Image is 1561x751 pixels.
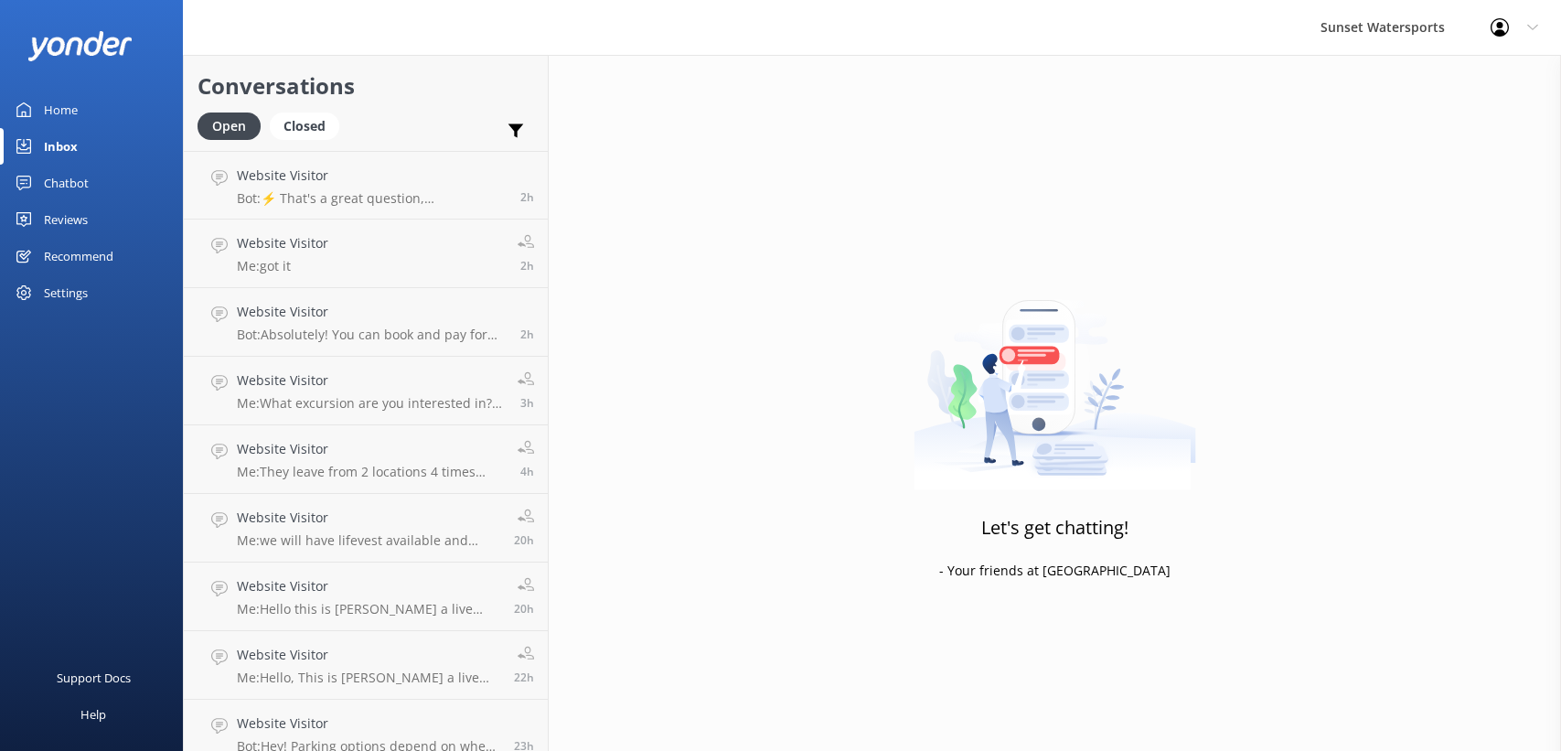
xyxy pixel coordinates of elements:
a: Website VisitorBot:⚡ That's a great question, unfortunately I do not know the answer. I'm going t... [184,151,548,220]
h4: Website Visitor [237,302,507,322]
a: Closed [270,115,348,135]
h4: Website Visitor [237,713,500,734]
a: Website VisitorMe:got it2h [184,220,548,288]
div: Open [198,113,261,140]
h4: Website Visitor [237,233,328,253]
p: Me: we will have lifevest available and professional crew on board [237,532,500,549]
a: Website VisitorMe:Hello this is [PERSON_NAME] a live agent from [GEOGRAPHIC_DATA], the Sunset Sip... [184,563,548,631]
a: Website VisitorMe:Hello, This is [PERSON_NAME] a live Sunset Watersports agent, have you booked y... [184,631,548,700]
div: Closed [270,113,339,140]
img: yonder-white-logo.png [27,31,133,61]
p: Bot: ⚡ That's a great question, unfortunately I do not know the answer. I'm going to reach out to... [237,190,507,207]
span: Sep 20 2025 10:13am (UTC -05:00) America/Cancun [520,258,534,274]
div: Recommend [44,238,113,274]
h4: Website Visitor [237,576,500,596]
div: Chatbot [44,165,89,201]
p: Me: They leave from 2 locations 4 times perr day. When are you coming to [GEOGRAPHIC_DATA]? [237,464,504,480]
p: Me: got it [237,258,328,274]
div: Inbox [44,128,78,165]
div: Home [44,91,78,128]
h4: Website Visitor [237,645,500,665]
p: Bot: Absolutely! You can book and pay for your sister-in-law and her friend to go on the cruise e... [237,327,507,343]
img: artwork of a man stealing a conversation from at giant smartphone [914,262,1196,490]
span: Sep 19 2025 01:30pm (UTC -05:00) America/Cancun [514,670,534,685]
div: Support Docs [57,660,131,696]
div: Settings [44,274,88,311]
span: Sep 20 2025 09:25am (UTC -05:00) America/Cancun [520,395,534,411]
p: - Your friends at [GEOGRAPHIC_DATA] [939,561,1171,581]
p: Me: Hello, This is [PERSON_NAME] a live Sunset Watersports agent, have you booked your trip with ... [237,670,500,686]
div: Reviews [44,201,88,238]
p: Me: What excursion are you interested in? I am live and in [GEOGRAPHIC_DATA] now! [237,395,504,412]
h4: Website Visitor [237,508,500,528]
span: Sep 19 2025 03:58pm (UTC -05:00) America/Cancun [514,601,534,617]
p: Me: Hello this is [PERSON_NAME] a live agent from [GEOGRAPHIC_DATA], the Sunset Sip and Sail depa... [237,601,500,617]
span: Sep 20 2025 07:58am (UTC -05:00) America/Cancun [520,464,534,479]
h4: Website Visitor [237,166,507,186]
h2: Conversations [198,69,534,103]
a: Website VisitorMe:we will have lifevest available and professional crew on board20h [184,494,548,563]
a: Open [198,115,270,135]
h3: Let's get chatting! [981,513,1128,542]
span: Sep 20 2025 10:21am (UTC -05:00) America/Cancun [520,189,534,205]
span: Sep 20 2025 09:48am (UTC -05:00) America/Cancun [520,327,534,342]
div: Help [80,696,106,733]
h4: Website Visitor [237,439,504,459]
h4: Website Visitor [237,370,504,391]
span: Sep 19 2025 04:07pm (UTC -05:00) America/Cancun [514,532,534,548]
a: Website VisitorMe:They leave from 2 locations 4 times perr day. When are you coming to [GEOGRAPHI... [184,425,548,494]
a: Website VisitorBot:Absolutely! You can book and pay for your sister-in-law and her friend to go o... [184,288,548,357]
a: Website VisitorMe:What excursion are you interested in? I am live and in [GEOGRAPHIC_DATA] now!3h [184,357,548,425]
